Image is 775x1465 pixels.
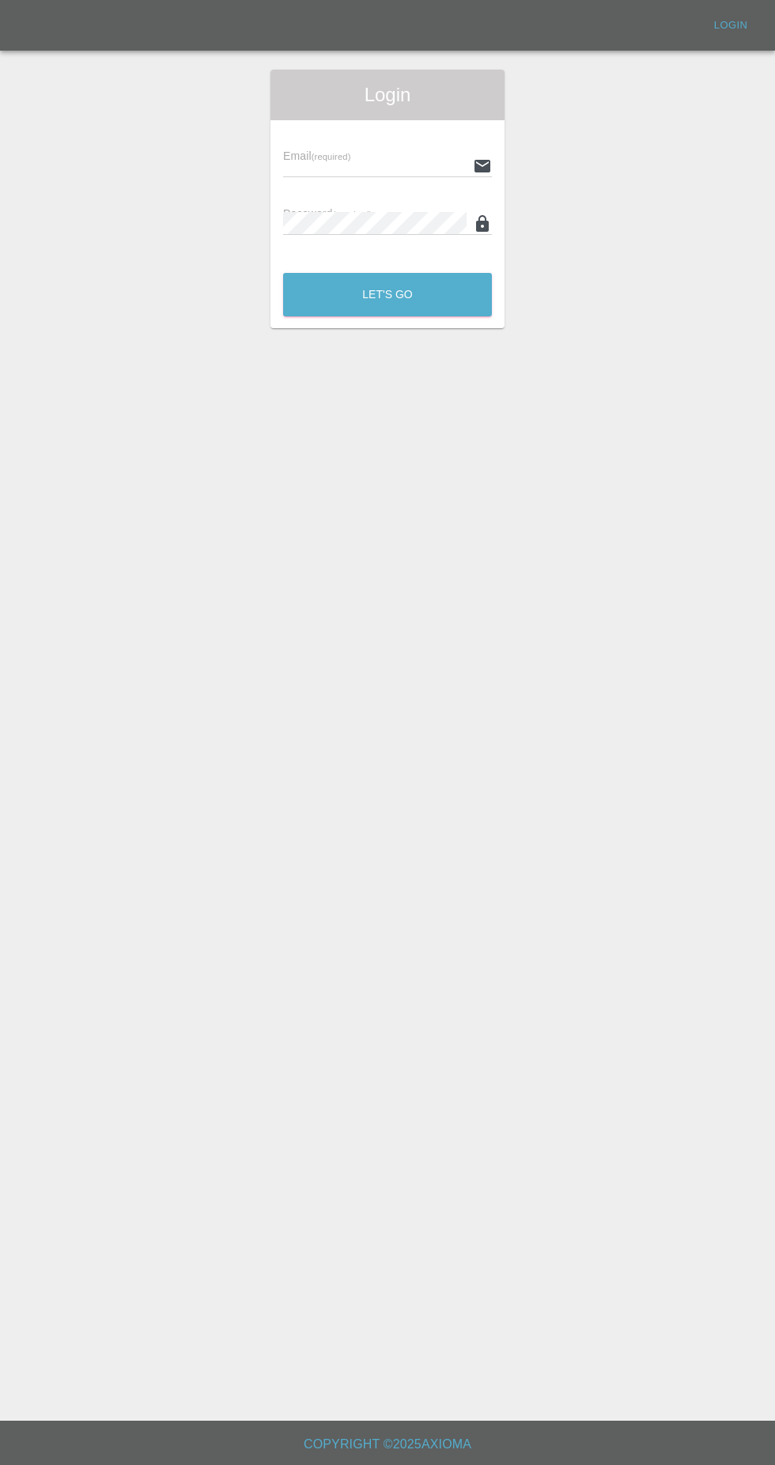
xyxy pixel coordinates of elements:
small: (required) [333,210,372,219]
span: Login [283,82,492,108]
button: Let's Go [283,273,492,316]
span: Email [283,150,350,162]
span: Password [283,207,372,220]
h6: Copyright © 2025 Axioma [13,1433,762,1456]
small: (required) [312,152,351,161]
a: Login [705,13,756,38]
